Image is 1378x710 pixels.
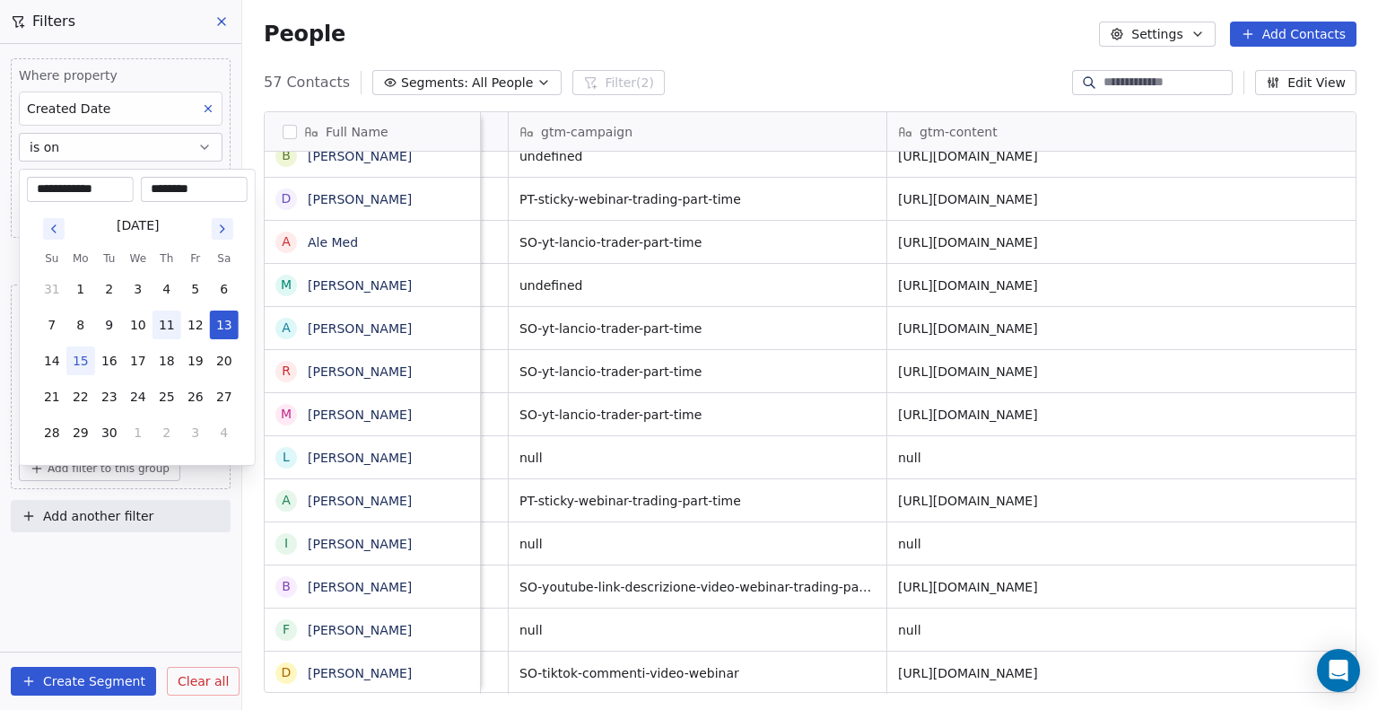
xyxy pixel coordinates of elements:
[210,311,239,339] button: 13
[210,418,239,447] button: 4
[66,382,95,411] button: 22
[38,382,66,411] button: 21
[210,216,235,241] button: Go to next month
[153,418,181,447] button: 2
[181,275,210,303] button: 5
[124,250,153,267] th: Wednesday
[181,418,210,447] button: 3
[66,311,95,339] button: 8
[95,275,124,303] button: 2
[38,346,66,375] button: 14
[153,311,181,339] button: 11
[210,382,239,411] button: 27
[210,250,239,267] th: Saturday
[66,346,95,375] button: 15
[41,216,66,241] button: Go to previous month
[66,418,95,447] button: 29
[38,311,66,339] button: 7
[38,250,66,267] th: Sunday
[124,418,153,447] button: 1
[95,418,124,447] button: 30
[153,275,181,303] button: 4
[210,275,239,303] button: 6
[124,311,153,339] button: 10
[124,346,153,375] button: 17
[38,418,66,447] button: 28
[124,382,153,411] button: 24
[210,346,239,375] button: 20
[95,311,124,339] button: 9
[153,250,181,267] th: Thursday
[153,346,181,375] button: 18
[153,382,181,411] button: 25
[95,250,124,267] th: Tuesday
[181,346,210,375] button: 19
[38,275,66,303] button: 31
[124,275,153,303] button: 3
[181,311,210,339] button: 12
[66,250,95,267] th: Monday
[95,346,124,375] button: 16
[181,382,210,411] button: 26
[181,250,210,267] th: Friday
[66,275,95,303] button: 1
[117,216,159,235] div: [DATE]
[95,382,124,411] button: 23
